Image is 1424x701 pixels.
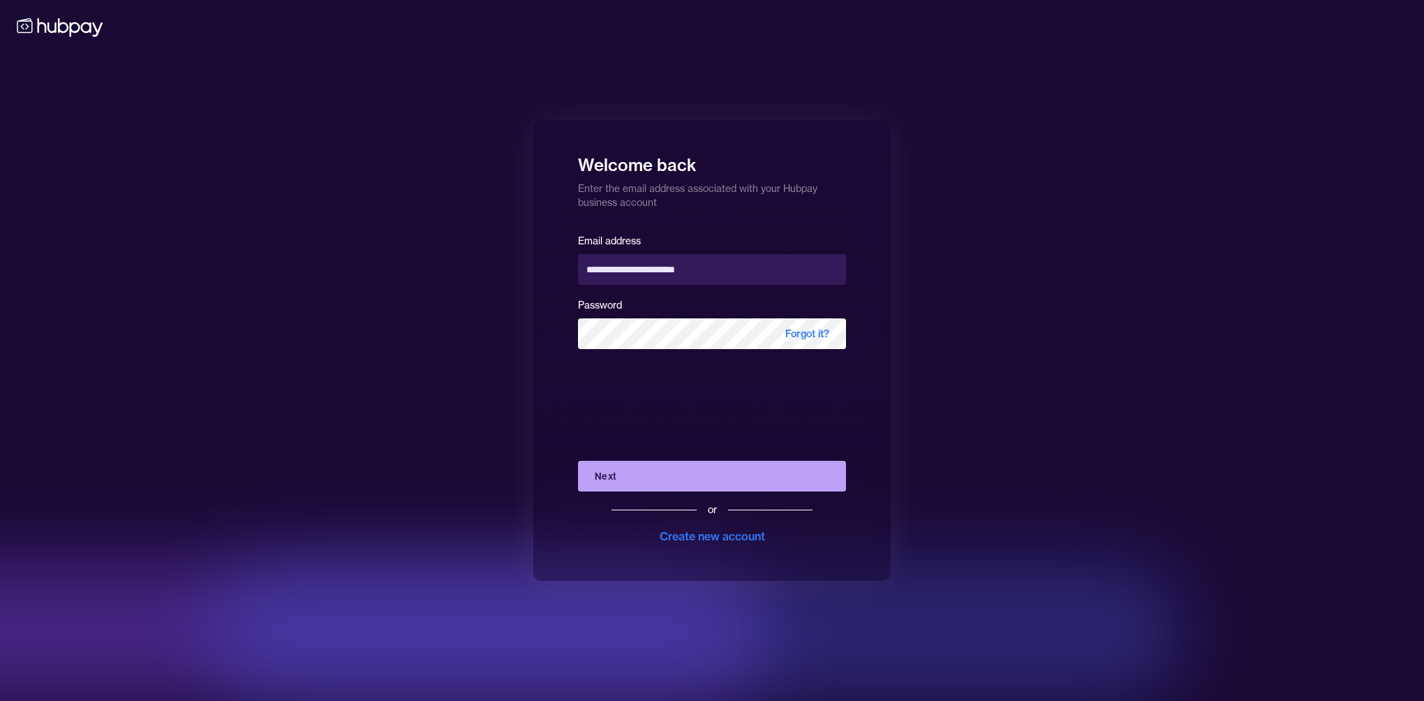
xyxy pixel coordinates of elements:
[578,299,622,311] label: Password
[708,503,717,517] div: or
[578,145,846,176] h1: Welcome back
[578,461,846,492] button: Next
[578,235,641,247] label: Email address
[578,176,846,209] p: Enter the email address associated with your Hubpay business account
[769,318,846,349] span: Forgot it?
[660,528,765,545] div: Create new account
